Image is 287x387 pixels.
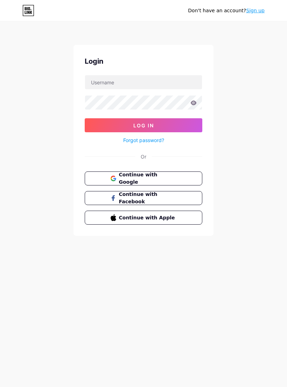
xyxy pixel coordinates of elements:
[141,153,146,160] div: Or
[133,122,154,128] span: Log In
[85,171,202,185] button: Continue with Google
[85,211,202,225] button: Continue with Apple
[188,7,265,14] div: Don't have an account?
[119,214,177,221] span: Continue with Apple
[119,191,177,205] span: Continue with Facebook
[85,118,202,132] button: Log In
[119,171,177,186] span: Continue with Google
[123,136,164,144] a: Forgot password?
[246,8,265,13] a: Sign up
[85,75,202,89] input: Username
[85,191,202,205] button: Continue with Facebook
[85,56,202,66] div: Login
